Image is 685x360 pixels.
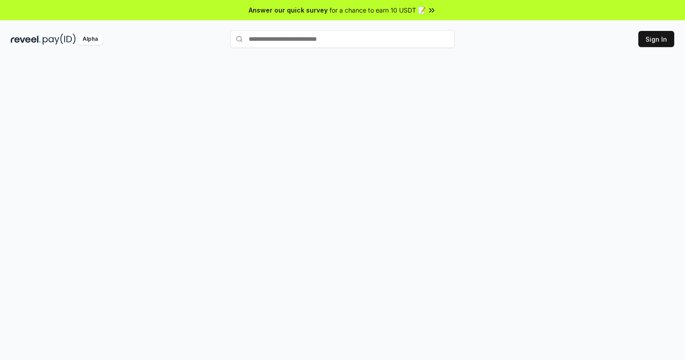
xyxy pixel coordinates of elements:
img: reveel_dark [11,34,41,45]
span: for a chance to earn 10 USDT 📝 [329,5,426,15]
div: Alpha [78,34,103,45]
span: Answer our quick survey [249,5,328,15]
img: pay_id [43,34,76,45]
button: Sign In [638,31,674,47]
